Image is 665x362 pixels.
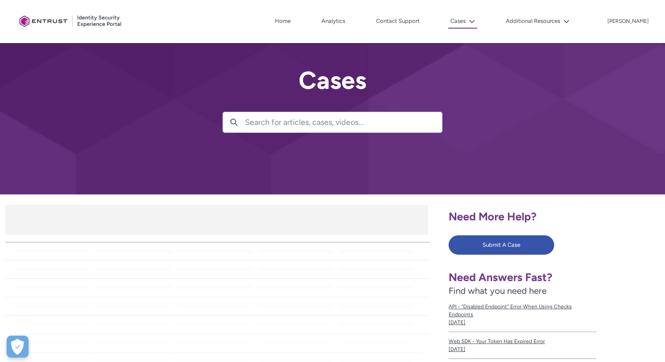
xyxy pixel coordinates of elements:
button: Cases [448,15,477,29]
p: [PERSON_NAME] [607,18,649,25]
h2: Cases [223,67,442,94]
a: API - "Disabled Endpoint" Error When Using Checks Endpoints[DATE] [449,297,596,332]
a: Home [273,15,293,28]
a: Contact Support [374,15,422,28]
button: User Profile d.gallagher [607,16,649,25]
span: Web SDK - Your Token Has Expired Error [449,337,596,345]
button: Open Preferences [7,336,29,358]
button: Submit A Case [449,235,554,255]
span: API - "Disabled Endpoint" Error When Using Checks Endpoints [449,303,596,318]
lightning-formatted-date-time: [DATE] [449,319,465,325]
lightning-formatted-date-time: [DATE] [449,346,465,352]
span: Need More Help? [449,210,537,223]
div: Cookie Preferences [7,336,29,358]
button: Search [223,112,245,132]
span: Find what you need here [449,285,547,296]
a: Analytics, opens in new tab [319,15,347,28]
h1: Need Answers Fast? [449,271,596,284]
button: Additional Resources [504,15,572,28]
input: Search for articles, cases, videos... [245,112,442,132]
a: Web SDK - Your Token Has Expired Error[DATE] [449,332,596,359]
